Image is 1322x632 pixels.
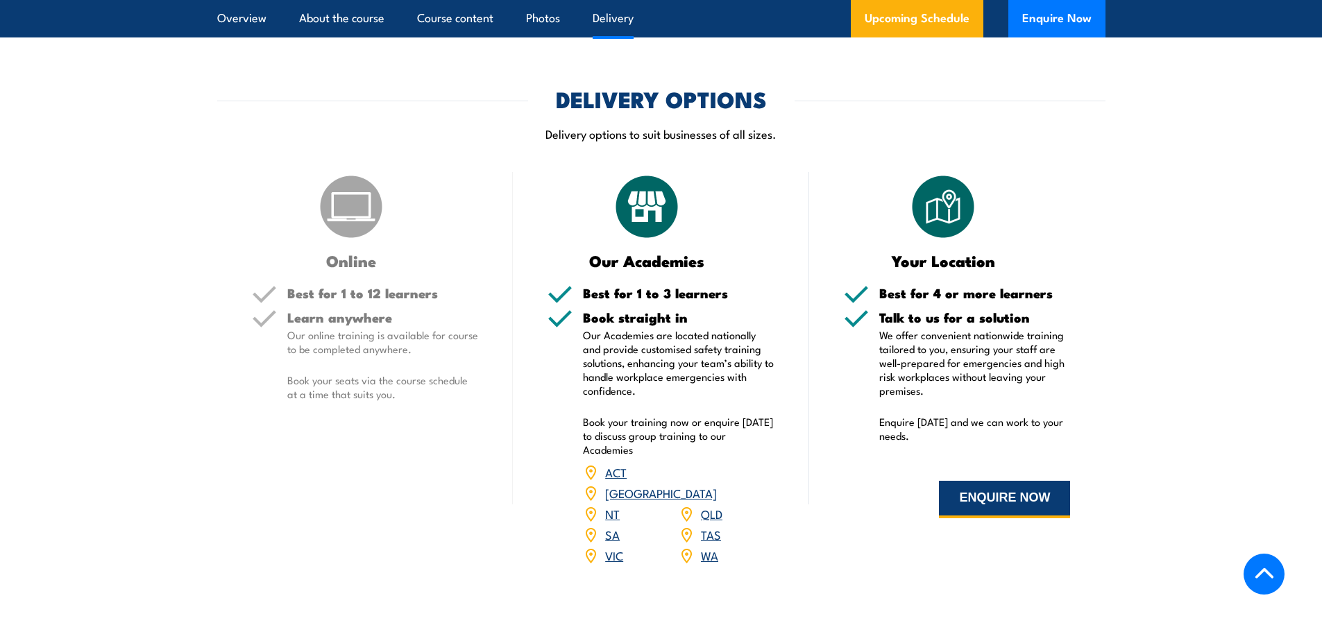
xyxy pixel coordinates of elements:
[583,311,774,324] h5: Book straight in
[605,505,620,522] a: NT
[287,373,479,401] p: Book your seats via the course schedule at a time that suits you.
[879,287,1071,300] h5: Best for 4 or more learners
[605,463,627,480] a: ACT
[252,253,451,268] h3: Online
[879,415,1071,443] p: Enquire [DATE] and we can work to your needs.
[287,311,479,324] h5: Learn anywhere
[583,287,774,300] h5: Best for 1 to 3 learners
[556,89,767,108] h2: DELIVERY OPTIONS
[583,328,774,398] p: Our Academies are located nationally and provide customised safety training solutions, enhancing ...
[939,481,1070,518] button: ENQUIRE NOW
[605,547,623,563] a: VIC
[548,253,747,268] h3: Our Academies
[287,328,479,356] p: Our online training is available for course to be completed anywhere.
[605,484,717,501] a: [GEOGRAPHIC_DATA]
[583,415,774,456] p: Book your training now or enquire [DATE] to discuss group training to our Academies
[879,328,1071,398] p: We offer convenient nationwide training tailored to you, ensuring your staff are well-prepared fo...
[217,126,1105,142] p: Delivery options to suit businesses of all sizes.
[844,253,1043,268] h3: Your Location
[701,505,722,522] a: QLD
[701,547,718,563] a: WA
[287,287,479,300] h5: Best for 1 to 12 learners
[879,311,1071,324] h5: Talk to us for a solution
[605,526,620,543] a: SA
[701,526,721,543] a: TAS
